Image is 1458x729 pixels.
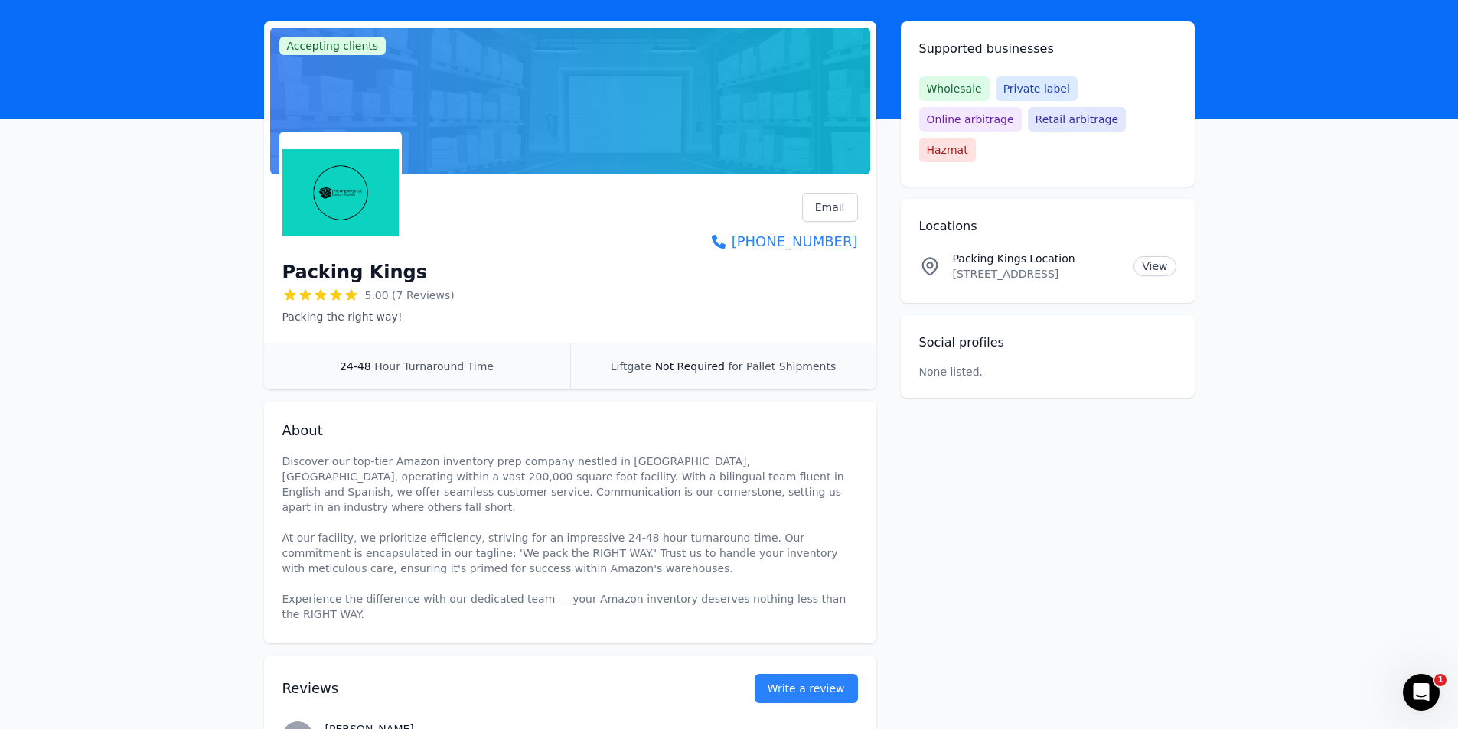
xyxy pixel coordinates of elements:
a: Email [802,193,858,222]
h2: Supported businesses [919,40,1176,58]
h2: About [282,420,858,441]
span: Accepting clients [279,37,387,55]
img: Packing Kings [282,135,399,251]
a: [PHONE_NUMBER] [712,231,858,252]
span: Hazmat [919,138,976,162]
p: Packing Kings Location [953,251,1122,266]
span: Online arbitrage [919,107,1022,132]
span: 24-48 [340,360,371,373]
p: None listed. [919,364,983,379]
h1: Packing Kings [282,260,428,285]
a: Write a review [755,674,858,703]
p: [STREET_ADDRESS] [953,266,1122,282]
span: Liftgate [611,360,651,373]
span: 5.00 (7 Reviews) [365,288,455,303]
h2: Social profiles [919,334,1176,352]
span: for Pallet Shipments [728,360,836,373]
a: View [1133,256,1176,276]
span: Retail arbitrage [1028,107,1126,132]
p: Discover our top-tier Amazon inventory prep company nestled in [GEOGRAPHIC_DATA], [GEOGRAPHIC_DAT... [282,454,858,622]
h2: Reviews [282,678,706,699]
h2: Locations [919,217,1176,236]
span: Private label [996,76,1078,101]
span: 1 [1434,674,1447,686]
span: Not Required [655,360,725,373]
span: Wholesale [919,76,990,101]
p: Packing the right way! [282,309,455,324]
span: Hour Turnaround Time [374,360,494,373]
iframe: Intercom live chat [1403,674,1440,711]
